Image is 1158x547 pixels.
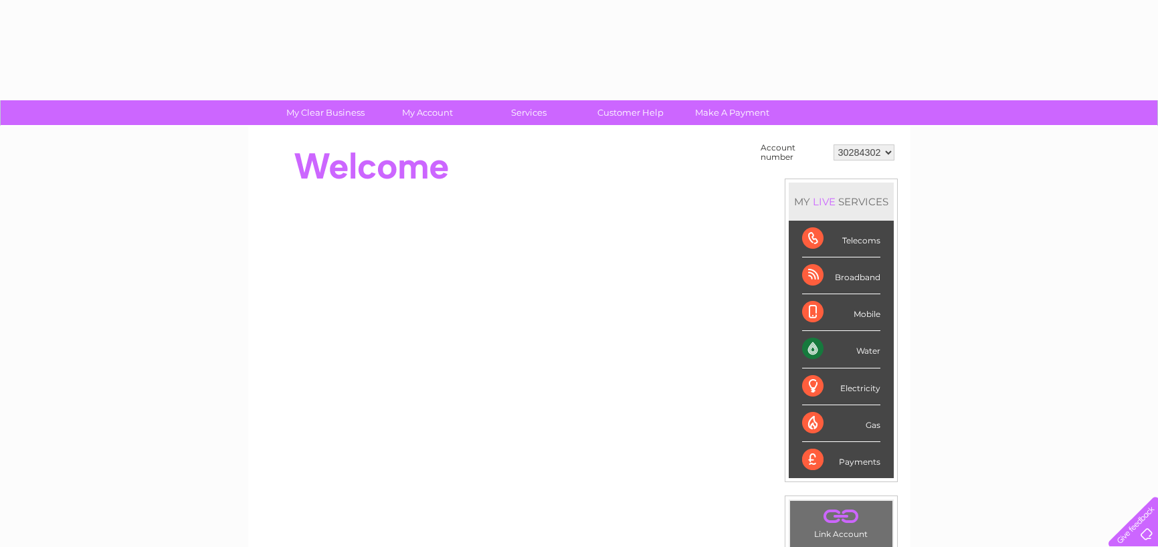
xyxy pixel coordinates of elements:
div: Payments [802,442,880,478]
a: My Account [372,100,482,125]
div: MY SERVICES [789,183,894,221]
td: Account number [757,140,830,165]
a: Services [474,100,584,125]
div: Gas [802,405,880,442]
a: . [793,504,889,528]
a: Make A Payment [677,100,787,125]
div: Electricity [802,368,880,405]
a: Customer Help [575,100,686,125]
div: LIVE [810,195,838,208]
div: Broadband [802,257,880,294]
div: Mobile [802,294,880,331]
a: My Clear Business [270,100,381,125]
td: Link Account [789,500,893,542]
div: Water [802,331,880,368]
div: Telecoms [802,221,880,257]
